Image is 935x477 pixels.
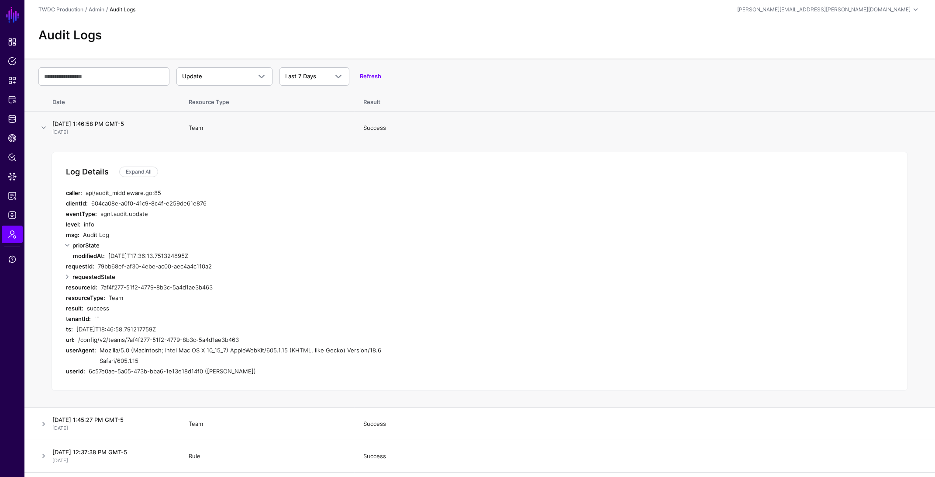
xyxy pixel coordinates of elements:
a: Policies [2,52,23,70]
a: Dashboard [2,33,23,51]
strong: userAgent: [66,347,96,354]
strong: eventType: [66,210,97,217]
h2: Audit Logs [38,28,921,43]
strong: msg: [66,231,79,238]
h4: [DATE] 1:45:27 PM GMT-5 [52,416,171,424]
strong: ts: [66,326,73,333]
strong: caller: [66,189,82,196]
div: sgnl.audit.update [100,209,415,219]
strong: resourceId: [66,284,97,291]
strong: Audit Logs [110,6,135,13]
a: TWDC Production [38,6,83,13]
a: Reports [2,187,23,205]
strong: clientId: [66,200,88,207]
strong: priorState [72,242,100,249]
span: CAEP Hub [8,134,17,143]
div: [DATE]T17:36:13.751324895Z [108,251,422,261]
a: Admin [2,226,23,243]
div: "" [94,313,415,324]
a: Admin [89,6,104,13]
span: Update [182,73,202,80]
a: CAEP Hub [2,129,23,147]
th: Resource Type [180,89,355,112]
strong: requestId: [66,263,94,270]
span: Last 7 Days [285,73,316,80]
th: Date [49,89,180,112]
div: 79bb68ef-af30-4ebe-ac00-aec4a4c110a2 [98,261,415,272]
a: Data Lens [2,168,23,185]
a: Protected Systems [2,91,23,108]
th: Result [355,89,935,112]
div: Team [109,292,415,303]
span: Policy Lens [8,153,17,162]
strong: url: [66,336,75,343]
div: 604ca08e-a0f0-41c9-8c4f-e259de61e876 [91,198,415,209]
a: Policy Lens [2,149,23,166]
span: Reports [8,191,17,200]
a: SGNL [5,5,20,24]
p: [DATE] [52,129,171,136]
div: / [83,6,89,14]
strong: modifiedAt: [73,252,105,259]
div: api/audit_middleware.go:85 [86,188,415,198]
a: Snippets [2,72,23,89]
td: Success [355,408,935,440]
h4: [DATE] 1:46:58 PM GMT-5 [52,120,171,128]
span: Admin [8,230,17,239]
span: Snippets [8,76,17,85]
span: Support [8,255,17,264]
div: Team [189,420,346,428]
td: Success [355,112,935,144]
div: Team [189,124,346,132]
strong: requestedState [72,273,115,280]
span: Dashboard [8,38,17,46]
div: 6c57e0ae-5a05-473b-bba6-1e13e18d14f0 ([PERSON_NAME]) [89,366,415,376]
strong: level: [66,221,80,228]
div: Audit Log [83,230,415,240]
div: [DATE]T18:46:58.791217759Z [76,324,415,334]
a: Identity Data Fabric [2,110,23,128]
div: success [87,303,415,313]
a: Refresh [360,73,381,80]
div: Mozilla/5.0 (Macintosh; Intel Mac OS X 10_15_7) AppleWebKit/605.1.15 (KHTML, like Gecko) Version/... [100,345,415,366]
p: [DATE] [52,425,171,432]
h4: [DATE] 12:37:38 PM GMT-5 [52,448,171,456]
h5: Log Details [66,167,109,177]
div: /config/v2/teams/7af4f277-51f2-4779-8b3c-5a4d1ae3b463 [78,334,415,345]
p: [DATE] [52,457,171,464]
div: Rule [189,452,346,461]
div: info [84,219,415,230]
td: Success [355,440,935,472]
strong: tenantId: [66,315,91,322]
a: Logs [2,206,23,224]
div: 7af4f277-51f2-4779-8b3c-5a4d1ae3b463 [101,282,415,292]
a: Expand All [119,167,158,177]
div: / [104,6,110,14]
strong: resourceType: [66,294,105,301]
div: [PERSON_NAME][EMAIL_ADDRESS][PERSON_NAME][DOMAIN_NAME] [737,6,911,14]
span: Policies [8,57,17,66]
span: Logs [8,211,17,219]
strong: result: [66,305,83,312]
strong: userId: [66,368,85,375]
span: Identity Data Fabric [8,115,17,123]
span: Data Lens [8,172,17,181]
span: Protected Systems [8,95,17,104]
